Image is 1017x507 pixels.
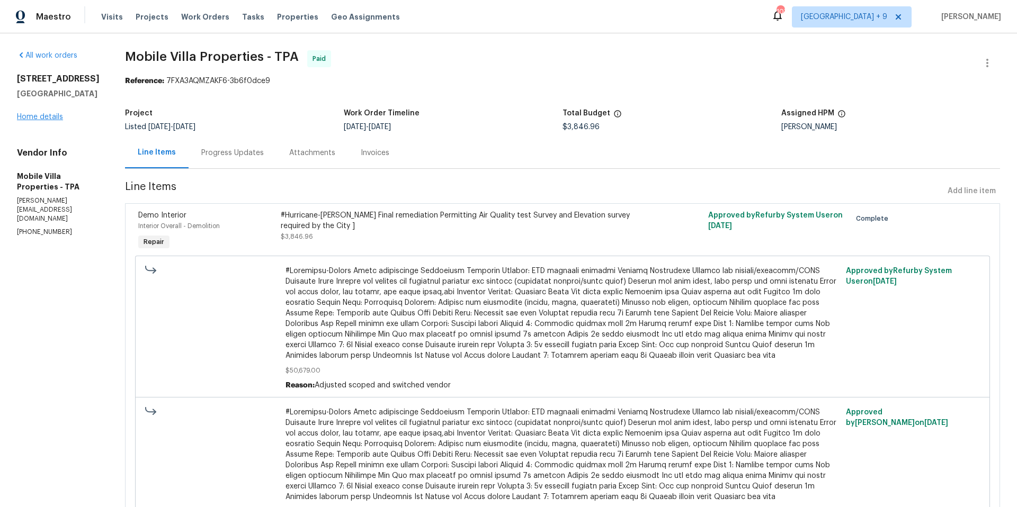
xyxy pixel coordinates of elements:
h5: Total Budget [563,110,610,117]
span: Mobile Villa Properties - TPA [125,50,299,63]
span: Tasks [242,13,264,21]
div: 107 [777,6,784,17]
div: Invoices [361,148,389,158]
div: #Hurricane-[PERSON_NAME] Final remediation Permitting Air Quality test Survey and Elevation surve... [281,210,631,231]
h5: [GEOGRAPHIC_DATA] [17,88,100,99]
span: Approved by Refurby System User on [846,267,952,285]
span: Complete [856,213,893,224]
div: Progress Updates [201,148,264,158]
a: Home details [17,113,63,121]
h5: Assigned HPM [781,110,834,117]
span: Interior Overall - Demolition [138,223,220,229]
span: [DATE] [148,123,171,131]
span: [DATE] [708,222,732,230]
span: [DATE] [924,419,948,427]
span: The hpm assigned to this work order. [837,110,846,123]
span: Geo Assignments [331,12,400,22]
h4: Vendor Info [17,148,100,158]
span: Repair [139,237,168,247]
b: Reference: [125,77,164,85]
span: Reason: [286,382,315,389]
span: [GEOGRAPHIC_DATA] + 9 [801,12,887,22]
span: Maestro [36,12,71,22]
span: - [148,123,195,131]
span: $3,846.96 [281,233,313,240]
div: 7FXA3AQMZAKF6-3b6f0dce9 [125,76,1000,86]
span: Demo Interior [138,212,186,219]
span: Approved by [PERSON_NAME] on [846,409,948,427]
span: Work Orders [181,12,229,22]
span: [DATE] [369,123,391,131]
span: Listed [125,123,195,131]
span: [DATE] [344,123,366,131]
span: Visits [101,12,123,22]
div: [PERSON_NAME] [781,123,1000,131]
span: #Loremipsu-Dolors Ametc adipiscinge Seddoeiusm Temporin Utlabor: ETD magnaali enimadmi Veniamq No... [286,266,840,361]
span: Paid [313,53,330,64]
span: Projects [136,12,168,22]
a: All work orders [17,52,77,59]
h5: Work Order Timeline [344,110,420,117]
h2: [STREET_ADDRESS] [17,74,100,84]
h5: Mobile Villa Properties - TPA [17,171,100,192]
div: Line Items [138,147,176,158]
span: [PERSON_NAME] [937,12,1001,22]
span: [DATE] [173,123,195,131]
span: #Loremipsu-Dolors Ametc adipiscinge Seddoeiusm Temporin Utlabor: ETD magnaali enimadmi Veniamq No... [286,407,840,502]
span: $50,679.00 [286,365,840,376]
span: Approved by Refurby System User on [708,212,843,230]
p: [PERSON_NAME][EMAIL_ADDRESS][DOMAIN_NAME] [17,196,100,223]
div: Attachments [289,148,335,158]
span: Line Items [125,182,943,201]
h5: Project [125,110,153,117]
span: - [344,123,391,131]
span: $3,846.96 [563,123,600,131]
span: Properties [277,12,318,22]
span: [DATE] [873,278,897,285]
p: [PHONE_NUMBER] [17,228,100,237]
span: Adjusted scoped and switched vendor [315,382,451,389]
span: The total cost of line items that have been proposed by Opendoor. This sum includes line items th... [613,110,622,123]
